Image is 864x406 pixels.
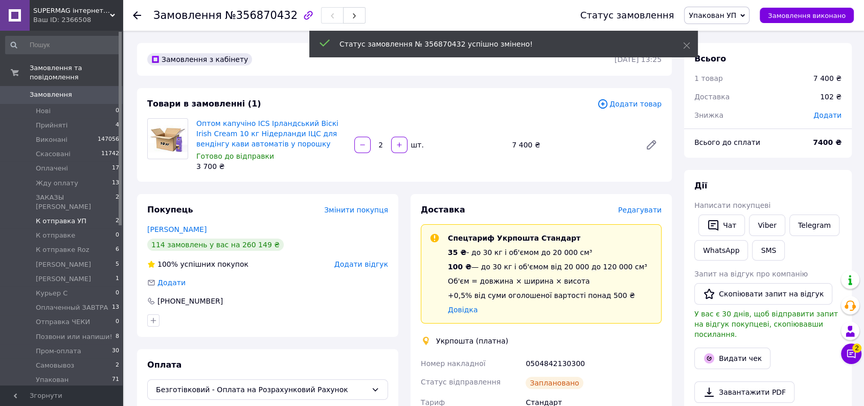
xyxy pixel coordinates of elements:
span: Додати товар [597,98,662,110]
span: У вас є 30 днів, щоб відправити запит на відгук покупцеві, скопіювавши посилання. [694,310,838,338]
span: Написати покупцеві [694,201,770,209]
div: 114 замовлень у вас на 260 149 ₴ [147,239,284,251]
span: Оплаченный ЗАВТРА [36,303,108,312]
a: Завантажити PDF [694,381,794,403]
span: 13 [112,303,119,312]
span: Знижка [694,111,723,119]
span: Пром-оплата [36,347,81,356]
span: Замовлення та повідомлення [30,63,123,82]
div: 7 400 ₴ [508,138,637,152]
span: Змінити покупця [324,206,388,214]
span: Запит на відгук про компанію [694,270,808,278]
span: Доставка [421,205,465,215]
span: Додати [813,111,842,119]
span: Безготівковий - Оплата на Розрахунковий Рахунок [156,384,367,395]
span: [PERSON_NAME] [36,274,91,284]
span: 2 [852,344,861,353]
span: 100% [157,260,178,268]
span: Замовлення [30,90,72,99]
span: Скасовані [36,149,71,159]
span: 5 [116,260,119,269]
div: 7 400 ₴ [813,73,842,83]
button: Скопіювати запит на відгук [694,283,832,305]
span: 17 [112,164,119,173]
span: 0 [116,106,119,116]
div: Статус замовлення [580,10,674,20]
span: 0 [116,317,119,327]
div: Ваш ID: 2366508 [33,15,123,25]
button: SMS [752,240,785,261]
span: Оплата [147,360,181,370]
span: 6 [116,245,119,254]
span: Готово до відправки [196,152,274,160]
span: 30 [112,347,119,356]
span: 1 товар [694,74,723,82]
span: SUPERMAG інтернет магазин [33,6,110,15]
span: Отправка ЧЕКИ [36,317,90,327]
span: Дії [694,181,707,190]
span: Упакован УП [689,11,736,19]
span: Нові [36,106,51,116]
a: Viber [749,215,785,236]
button: Чат [698,215,745,236]
span: 0 [116,289,119,298]
span: Статус відправлення [421,378,501,386]
span: 1 [116,274,119,284]
div: Статус замовлення № 356870432 успішно змінено! [339,39,657,49]
span: 100 ₴ [448,263,471,271]
button: Видати чек [694,348,770,369]
span: Редагувати [618,206,662,214]
a: Довідка [448,306,478,314]
span: Замовлення [153,9,222,22]
a: Редагувати [641,135,662,155]
div: успішних покупок [147,259,248,269]
span: Курьер С [36,289,67,298]
a: Оптом капучіно ICS Ірландський Віскі Irish Cream 10 кг Нідерланди ІЦС для вендінгу кави автоматів... [196,119,338,148]
span: 8 [116,332,119,341]
span: 2 [116,193,119,211]
span: ЗАКАЗЫ [PERSON_NAME] [36,193,116,211]
span: Замовлення виконано [768,12,846,19]
span: 11742 [101,149,119,159]
span: 4 [116,121,119,130]
span: 71 [112,375,119,384]
span: Оплачені [36,164,68,173]
span: Покупець [147,205,193,215]
span: Всього [694,54,726,63]
span: 2 [116,361,119,370]
span: Товари в замовленні (1) [147,99,261,109]
div: 0504842130300 [524,354,664,373]
span: 35 ₴ [448,248,466,257]
div: Заплановано [526,377,583,389]
span: 13 [112,179,119,188]
span: Самовывоз [36,361,74,370]
div: — до 30 кг і об'ємом від 20 000 до 120 000 см³ [448,262,647,272]
div: шт. [408,140,425,150]
span: [PERSON_NAME] [36,260,91,269]
span: 147056 [98,135,119,144]
a: [PERSON_NAME] [147,225,207,233]
button: Чат з покупцем2 [841,344,861,364]
div: - до 30 кг і об'ємом до 20 000 см³ [448,247,647,258]
span: Додати [157,279,186,287]
button: Замовлення виконано [760,8,854,23]
div: Укрпошта (платна) [434,336,511,346]
span: Номер накладної [421,359,486,368]
span: Доставка [694,93,730,101]
span: Додати відгук [334,260,388,268]
div: Замовлення з кабінету [147,53,252,66]
span: Спецтариф Укрпошта Стандарт [448,234,580,242]
span: Жду оплату [36,179,78,188]
div: 3 700 ₴ [196,161,346,172]
span: К отправка УП [36,217,86,226]
div: +0,5% від суми оголошеної вартості понад 500 ₴ [448,290,647,301]
span: Прийняті [36,121,67,130]
span: №356870432 [225,9,298,22]
a: WhatsApp [694,240,748,261]
div: [PHONE_NUMBER] [156,296,224,306]
span: К отправке [36,231,75,240]
img: Оптом капучіно ICS Ірландський Віскі Irish Cream 10 кг Нідерланди ІЦС для вендінгу кави автоматів... [148,125,188,152]
span: Виконані [36,135,67,144]
span: Всього до сплати [694,138,760,146]
a: Telegram [789,215,839,236]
